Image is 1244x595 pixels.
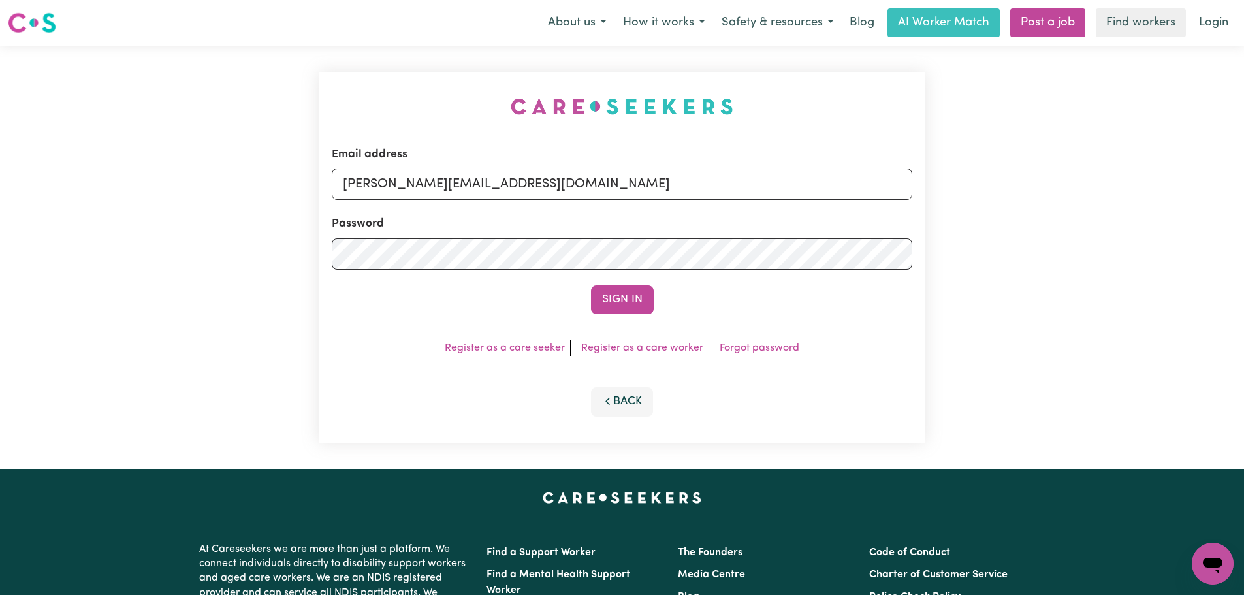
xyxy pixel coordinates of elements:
[332,216,384,233] label: Password
[720,343,799,353] a: Forgot password
[1010,8,1085,37] a: Post a job
[591,387,654,416] button: Back
[591,285,654,314] button: Sign In
[1096,8,1186,37] a: Find workers
[581,343,703,353] a: Register as a care worker
[678,570,745,580] a: Media Centre
[332,169,912,200] input: Email address
[887,8,1000,37] a: AI Worker Match
[614,9,713,37] button: How it works
[1191,8,1236,37] a: Login
[842,8,882,37] a: Blog
[8,11,56,35] img: Careseekers logo
[678,547,742,558] a: The Founders
[539,9,614,37] button: About us
[332,146,407,163] label: Email address
[486,547,596,558] a: Find a Support Worker
[445,343,565,353] a: Register as a care seeker
[543,492,701,503] a: Careseekers home page
[713,9,842,37] button: Safety & resources
[869,570,1008,580] a: Charter of Customer Service
[1192,543,1234,585] iframe: Button to launch messaging window
[8,8,56,38] a: Careseekers logo
[869,547,950,558] a: Code of Conduct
